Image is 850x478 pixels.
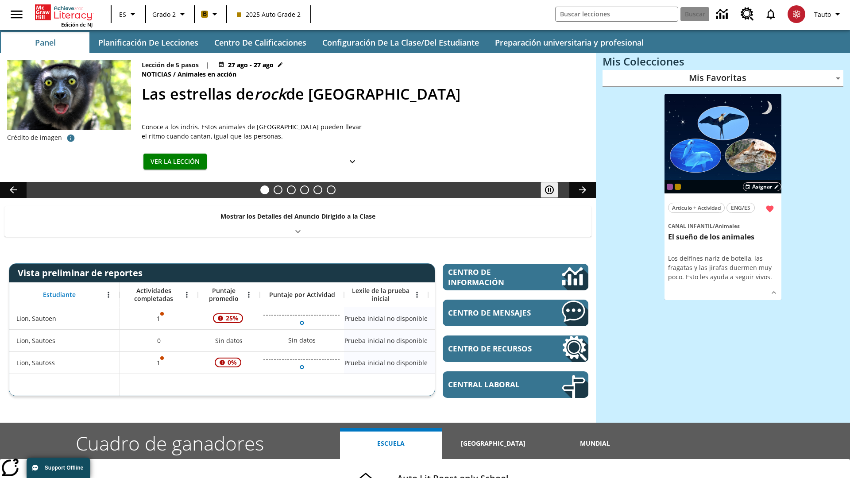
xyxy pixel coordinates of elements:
[27,458,90,478] button: Support Offline
[668,254,778,281] div: Los delfines nariz de botella, las fragatas y las jirafas duermen muy poco. Esto les ayuda a segu...
[4,206,591,237] div: Mostrar los Detalles del Anuncio Dirigido a la Clase
[284,332,320,349] div: Sin datos, Lion, Sautoes
[767,286,780,299] button: Ver más
[448,343,535,354] span: Centro de recursos
[442,428,544,459] button: [GEOGRAPHIC_DATA]
[216,60,285,69] button: 27 ago - 27 ago Elegir fechas
[224,355,240,370] span: 0%
[344,336,428,345] span: Prueba inicial no disponible, Lion, Sautoes
[274,185,282,194] button: Diapositiva 2 ¿Lo quieres con papas fritas?
[1,32,89,53] button: Panel
[672,203,721,212] span: Artículo + Actividad
[715,222,740,230] span: Animales
[143,154,207,170] button: Ver la lección
[556,7,678,21] input: Buscar campo
[7,7,300,17] body: Máximo 600 caracteres Presiona Escape para desactivar la barra de herramientas Presiona Alt + F10...
[4,1,30,27] button: Abrir el menú lateral
[603,55,843,68] h3: Mis Colecciones
[207,32,313,53] button: Centro de calificaciones
[156,314,162,323] p: 1
[713,222,715,230] span: /
[743,182,781,191] button: Asignar Elegir fechas
[488,32,651,53] button: Preparación universitaria y profesional
[443,300,588,326] a: Centro de mensajes
[62,130,80,146] button: Crédito: mirecca/iStock/Getty Images Plus
[120,329,198,351] div: 0, Lion, Sautoes
[348,287,413,303] span: Lexile de la prueba inicial
[752,183,772,191] span: Asignar
[675,184,681,190] span: New 2025 class
[142,60,199,69] p: Lección de 5 pasos
[448,308,535,318] span: Centro de mensajes
[91,32,205,53] button: Planificación de lecciones
[759,3,782,26] a: Notificaciones
[120,307,198,329] div: 1, Es posible que sea inválido el puntaje de una o más actividades., Lion, Sautoen
[313,185,322,194] button: Diapositiva 5 ¿Cuál es la gran idea?
[603,70,843,87] div: Mis Favoritas
[344,314,428,323] span: Prueba inicial no disponible, Lion, Sautoen
[731,203,750,212] span: ENG/ES
[428,307,512,329] div: Sin datos, Lion, Sautoen
[35,3,93,28] div: Portada
[197,6,224,22] button: Boost El color de la clase es anaranjado claro. Cambiar el color de la clase.
[428,329,512,351] div: Sin datos, Lion, Sautoes
[315,32,486,53] button: Configuración de la clase/del estudiante
[120,351,198,374] div: 1, Es posible que sea inválido el puntaje de una o más actividades., Lion, Sautoss
[327,185,336,194] button: Diapositiva 6 Una idea, mucho trabajo
[119,10,126,19] span: ES
[788,5,805,23] img: avatar image
[35,4,93,21] a: Portada
[428,351,512,374] div: Sin datos, Lion, Sautoss
[237,10,301,19] span: 2025 Auto Grade 2
[410,288,424,301] button: Abrir menú
[260,185,269,194] button: Diapositiva 1 Las estrellas de <i>rock</i> de Madagascar
[157,336,161,345] span: 0
[443,264,588,290] a: Centro de información
[665,94,781,301] div: lesson details
[344,358,428,367] span: Prueba inicial no disponible, Lion, Sautoss
[287,185,296,194] button: Diapositiva 3 Modas que pasaron de moda
[222,310,242,326] span: 25%
[124,287,183,303] span: Actividades completadas
[544,428,646,459] button: Mundial
[114,6,143,22] button: Lenguaje: ES, Selecciona un idioma
[61,21,93,28] span: Edición de NJ
[16,358,55,367] span: Lion, Sautoss
[269,291,335,299] span: Puntaje por Actividad
[43,291,76,299] span: Estudiante
[228,60,274,69] span: 27 ago - 27 ago
[156,358,162,367] p: 1
[443,335,588,362] a: Centro de recursos, Se abrirá en una pestaña nueva.
[726,203,755,213] button: ENG/ES
[180,288,193,301] button: Abrir menú
[7,60,131,130] img: Un indri de brillantes ojos amarillos mira a la cámara.
[198,351,260,374] div: , 0%, ¡Atención! La puntuación media de 0% correspondiente al primer intento de este estudiante d...
[668,232,778,242] h3: El sueño de los animales
[198,329,260,351] div: Sin datos, Lion, Sautoes
[762,201,778,217] button: Remover de Favoritas
[142,69,173,79] span: Noticias
[7,133,62,142] p: Crédito de imagen
[211,332,247,350] span: Sin datos
[242,288,255,301] button: Abrir menú
[811,6,846,22] button: Perfil/Configuración
[814,10,831,19] span: Tauto
[340,428,442,459] button: Escuela
[173,70,176,78] span: /
[16,314,56,323] span: Lion, Sautoen
[198,307,260,329] div: , 25%, ¡Atención! La puntuación media de 25% correspondiente al primer intento de este estudiante...
[344,154,361,170] button: Ver más
[443,371,588,398] a: Central laboral
[782,3,811,26] button: Escoja un nuevo avatar
[711,2,735,27] a: Centro de información
[448,379,535,389] span: Central laboral
[254,84,286,104] i: rock
[45,465,83,471] span: Support Offline
[149,6,191,22] button: Grado: Grado 2, Elige un grado
[202,287,245,303] span: Puntaje promedio
[448,267,532,287] span: Centro de información
[667,184,673,190] div: OL 2025 Auto Grade 3
[569,182,596,198] button: Carrusel de lecciones, seguir
[16,336,55,345] span: Lion, Sautoes
[142,122,363,141] div: Conoce a los indris. Estos animales de [GEOGRAPHIC_DATA] pueden llevar el ritmo cuando cantan, ig...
